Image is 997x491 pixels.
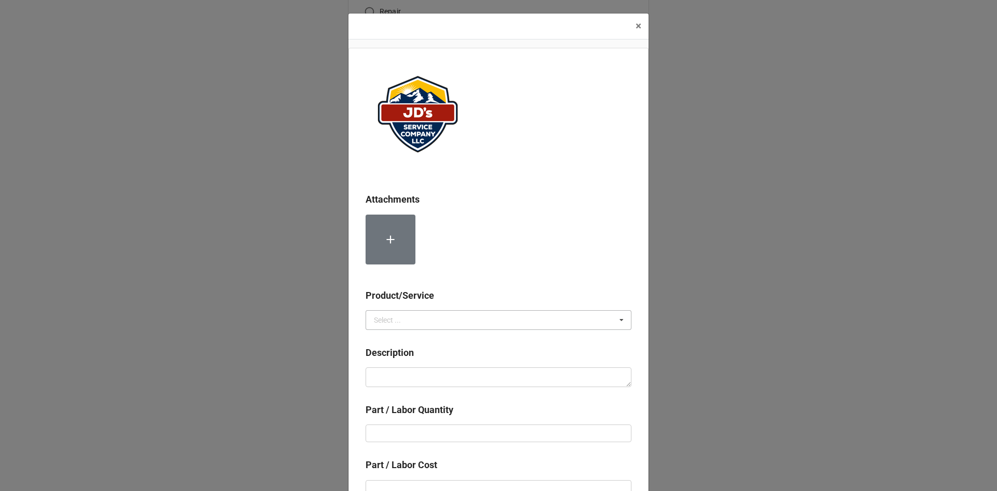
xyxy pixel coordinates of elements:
[636,20,641,32] span: ×
[374,316,401,324] div: Select ...
[366,288,434,303] label: Product/Service
[366,346,414,360] label: Description
[366,65,469,164] img: ePqffAuANl%2FJDServiceCoLogo_website.png
[366,458,437,472] label: Part / Labor Cost
[366,192,420,207] label: Attachments
[366,403,453,417] label: Part / Labor Quantity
